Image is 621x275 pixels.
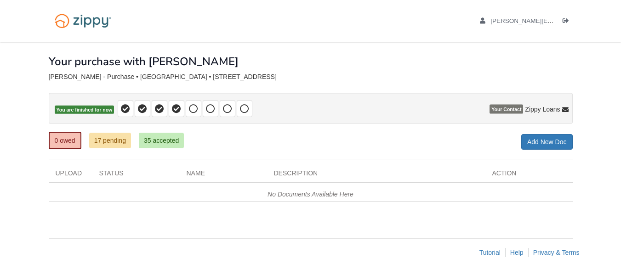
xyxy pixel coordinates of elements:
[563,17,573,27] a: Log out
[268,191,353,198] em: No Documents Available Here
[267,168,485,182] div: Description
[55,106,114,114] span: You are finished for now
[525,105,560,114] span: Zippy Loans
[89,133,131,148] a: 17 pending
[139,133,184,148] a: 35 accepted
[479,249,501,256] a: Tutorial
[49,56,239,67] h1: Your purchase with [PERSON_NAME]
[490,105,523,114] span: Your Contact
[49,132,81,149] a: 0 owed
[510,249,524,256] a: Help
[49,9,117,33] img: Logo
[521,134,573,150] a: Add New Doc
[49,168,92,182] div: Upload
[180,168,267,182] div: Name
[533,249,580,256] a: Privacy & Terms
[485,168,573,182] div: Action
[49,73,573,81] div: [PERSON_NAME] - Purchase • [GEOGRAPHIC_DATA] • [STREET_ADDRESS]
[92,168,180,182] div: Status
